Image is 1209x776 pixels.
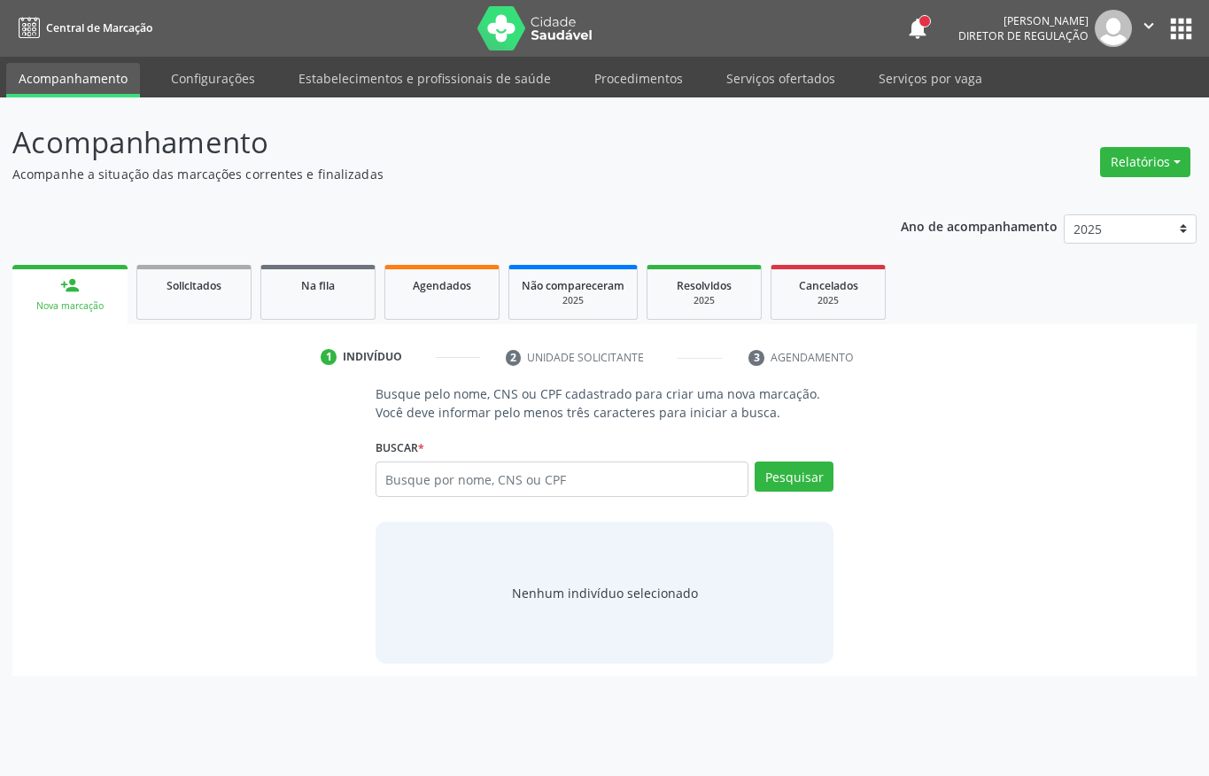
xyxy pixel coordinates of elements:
[12,120,841,165] p: Acompanhamento
[321,349,337,365] div: 1
[901,214,1058,237] p: Ano de acompanhamento
[958,13,1089,28] div: [PERSON_NAME]
[12,165,841,183] p: Acompanhe a situação das marcações correntes e finalizadas
[60,275,80,295] div: person_add
[512,584,698,602] div: Nenhum indivíduo selecionado
[167,278,221,293] span: Solicitados
[376,462,748,497] input: Busque por nome, CNS ou CPF
[799,278,858,293] span: Cancelados
[714,63,848,94] a: Serviços ofertados
[25,299,115,313] div: Nova marcação
[12,13,152,43] a: Central de Marcação
[46,20,152,35] span: Central de Marcação
[1132,10,1166,47] button: 
[6,63,140,97] a: Acompanhamento
[677,278,732,293] span: Resolvidos
[1100,147,1190,177] button: Relatórios
[958,28,1089,43] span: Diretor de regulação
[413,278,471,293] span: Agendados
[522,294,624,307] div: 2025
[755,462,833,492] button: Pesquisar
[905,16,930,41] button: notifications
[376,434,424,462] label: Buscar
[343,349,402,365] div: Indivíduo
[286,63,563,94] a: Estabelecimentos e profissionais de saúde
[660,294,748,307] div: 2025
[582,63,695,94] a: Procedimentos
[784,294,872,307] div: 2025
[1139,16,1159,35] i: 
[159,63,267,94] a: Configurações
[1166,13,1197,44] button: apps
[376,384,833,422] p: Busque pelo nome, CNS ou CPF cadastrado para criar uma nova marcação. Você deve informar pelo men...
[301,278,335,293] span: Na fila
[522,278,624,293] span: Não compareceram
[866,63,995,94] a: Serviços por vaga
[1095,10,1132,47] img: img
